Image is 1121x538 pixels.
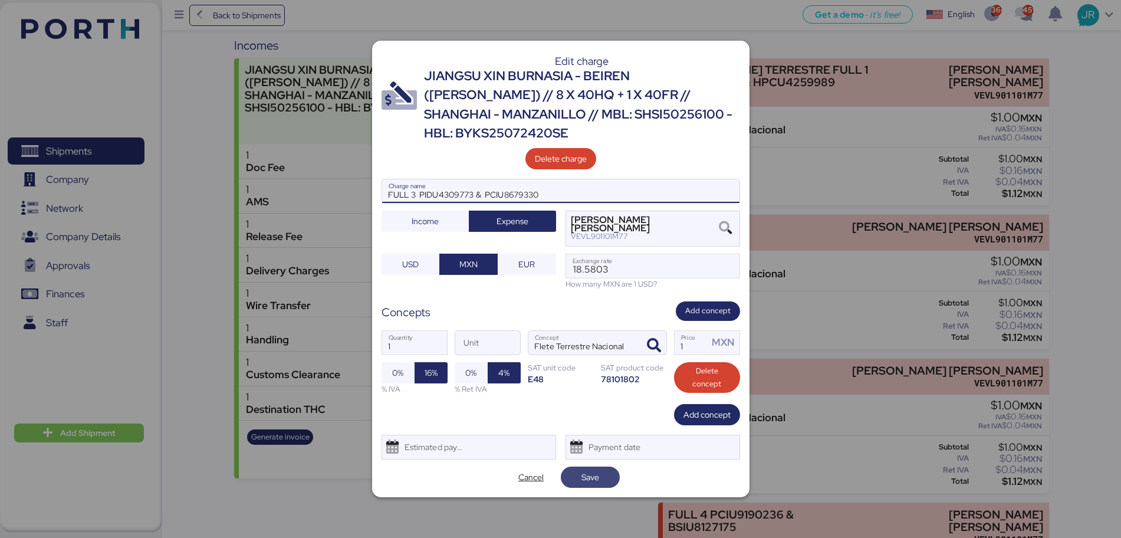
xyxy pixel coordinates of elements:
span: 0% [465,366,476,380]
button: 4% [488,362,521,383]
div: 78101802 [601,373,667,385]
div: Concepts [382,304,430,321]
span: Add concept [683,408,731,422]
input: Charge name [382,179,739,203]
span: EUR [518,257,535,271]
input: Price [675,331,709,355]
div: SAT product code [601,362,667,373]
button: 16% [415,362,448,383]
button: Delete charge [525,148,596,169]
span: Delete concept [683,365,731,391]
span: Delete charge [535,152,587,166]
div: % Ret IVA [455,383,521,395]
button: Delete concept [674,362,740,393]
span: Cancel [518,470,544,484]
span: Expense [497,214,528,228]
div: How many MXN are 1 USD? [566,278,740,290]
button: MXN [439,254,498,275]
span: 4% [498,366,509,380]
button: 0% [455,362,488,383]
span: USD [402,257,419,271]
div: [PERSON_NAME] [PERSON_NAME] [571,216,716,233]
div: % IVA [382,383,448,395]
button: EUR [498,254,556,275]
input: Unit [455,331,520,355]
span: 0% [392,366,403,380]
button: Add concept [674,404,740,425]
button: Cancel [502,467,561,488]
button: Add concept [676,301,740,321]
div: VEVL901101M77 [571,232,716,241]
span: Income [412,214,439,228]
button: Expense [469,211,556,232]
div: Edit charge [424,56,740,67]
button: Income [382,211,469,232]
button: 0% [382,362,415,383]
span: Save [581,470,599,484]
div: MXN [712,335,739,350]
input: Concept [528,331,638,355]
span: MXN [459,257,478,271]
input: Quantity [382,331,447,355]
div: E48 [528,373,594,385]
button: USD [382,254,440,275]
span: Add concept [685,304,731,317]
button: ConceptConcept [642,333,666,358]
button: Save [561,467,620,488]
span: 16% [425,366,438,380]
div: JIANGSU XIN BURNASIA - BEIREN ([PERSON_NAME]) // 8 X 40HQ + 1 X 40FR // SHANGHAI - MANZANILLO // ... [424,67,740,143]
input: Exchange rate [566,254,739,278]
div: SAT unit code [528,362,594,373]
